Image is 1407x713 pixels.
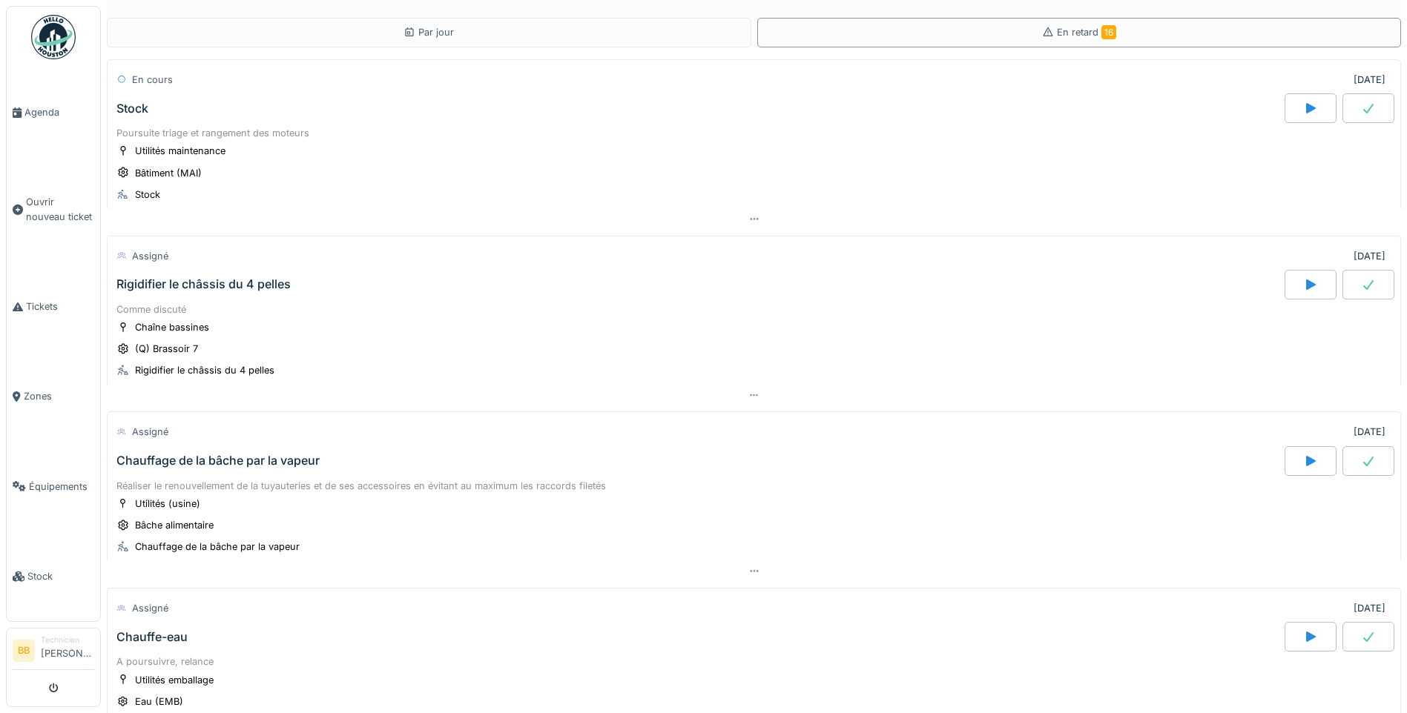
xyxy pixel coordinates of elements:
[7,351,100,441] a: Zones
[7,262,100,351] a: Tickets
[135,540,300,554] div: Chauffage de la bâche par la vapeur
[116,126,1391,140] div: Poursuite triage et rangement des moteurs
[135,342,198,356] div: (Q) Brassoir 7
[135,320,209,334] div: Chaîne bassines
[24,389,94,403] span: Zones
[1354,601,1385,615] div: [DATE]
[116,479,1391,493] div: Réaliser le renouvellement de la tuyauteries et de ses accessoires en évitant au maximum les racc...
[13,634,94,670] a: BB Technicien[PERSON_NAME]
[7,67,100,157] a: Agenda
[7,531,100,621] a: Stock
[1354,425,1385,439] div: [DATE]
[135,188,160,202] div: Stock
[132,601,168,615] div: Assigné
[135,166,202,180] div: Bâtiment (MAI)
[403,25,454,39] div: Par jour
[116,454,320,468] div: Chauffage de la bâche par la vapeur
[135,694,183,709] div: Eau (EMB)
[116,654,1391,669] div: A poursuivre, relance
[1101,25,1116,39] span: 16
[41,634,94,666] li: [PERSON_NAME]
[7,442,100,531] a: Équipements
[31,15,76,59] img: Badge_color-CXgf-gQk.svg
[116,630,188,644] div: Chauffe-eau
[27,569,94,583] span: Stock
[1354,249,1385,263] div: [DATE]
[1057,27,1116,38] span: En retard
[1354,73,1385,87] div: [DATE]
[7,157,100,262] a: Ouvrir nouveau ticket
[116,277,291,291] div: Rigidifier le châssis du 4 pelles
[135,673,214,687] div: Utilités emballage
[13,640,35,662] li: BB
[135,363,274,377] div: Rigidifier le châssis du 4 pelles
[26,195,94,223] span: Ouvrir nouveau ticket
[24,105,94,119] span: Agenda
[132,425,168,439] div: Assigné
[135,497,200,511] div: Utilités (usine)
[116,102,148,116] div: Stock
[132,73,173,87] div: En cours
[132,249,168,263] div: Assigné
[26,299,94,314] span: Tickets
[116,302,1391,316] div: Comme discuté
[135,144,225,158] div: Utilités maintenance
[135,518,214,532] div: Bâche alimentaire
[41,634,94,646] div: Technicien
[29,480,94,494] span: Équipements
